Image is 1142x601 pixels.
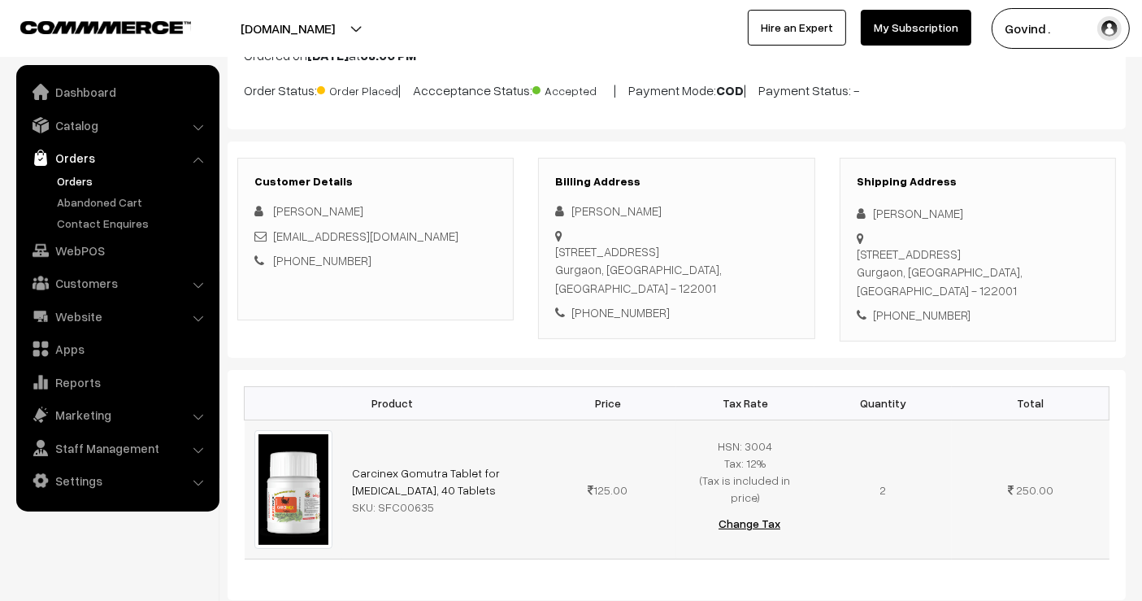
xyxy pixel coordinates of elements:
a: Customers [20,268,214,298]
span: HSN: 3004 Tax: 12% (Tax is included in price) [701,439,791,504]
span: 125.00 [588,483,627,497]
a: Catalog [20,111,214,140]
a: My Subscription [861,10,971,46]
a: Apps [20,334,214,364]
a: Hire an Expert [748,10,846,46]
a: Marketing [20,400,214,429]
b: 08:06 PM [360,47,416,63]
a: Orders [53,172,214,189]
span: Order Placed [317,78,398,99]
a: [EMAIL_ADDRESS][DOMAIN_NAME] [273,229,458,243]
th: Total [952,386,1109,420]
b: [DATE] [307,47,349,63]
th: Product [245,386,540,420]
div: [STREET_ADDRESS] Gurgaon, [GEOGRAPHIC_DATA], [GEOGRAPHIC_DATA] - 122001 [555,242,797,298]
a: Orders [20,143,214,172]
a: WebPOS [20,236,214,265]
h3: Billing Address [555,175,797,189]
div: [STREET_ADDRESS] Gurgaon, [GEOGRAPHIC_DATA], [GEOGRAPHIC_DATA] - 122001 [857,245,1099,300]
h3: Shipping Address [857,175,1099,189]
a: Settings [20,466,214,495]
h3: Customer Details [254,175,497,189]
div: [PHONE_NUMBER] [555,303,797,322]
img: user [1097,16,1122,41]
th: Quantity [814,386,952,420]
b: COD [716,82,744,98]
img: carcinex_tab.jpg [254,430,333,549]
span: 2 [879,483,886,497]
a: COMMMERCE [20,16,163,36]
th: Price [539,386,676,420]
span: Accepted [532,78,614,99]
button: Change Tax [706,506,793,542]
div: SKU: SFC00635 [352,499,529,516]
div: [PHONE_NUMBER] [857,306,1099,324]
button: Govind . [992,8,1130,49]
button: [DOMAIN_NAME] [184,8,392,49]
span: 250.00 [1016,483,1053,497]
th: Tax Rate [676,386,814,420]
a: Carcinex Gomutra Tablet for [MEDICAL_DATA], 40 Tablets [352,466,500,497]
a: Reports [20,368,214,397]
div: [PERSON_NAME] [857,204,1099,223]
a: Dashboard [20,77,214,107]
a: Website [20,302,214,331]
span: [PERSON_NAME] [273,203,363,218]
a: Abandoned Cart [53,194,214,211]
a: [PHONE_NUMBER] [273,253,371,268]
div: [PERSON_NAME] [555,202,797,220]
a: Contact Enquires [53,215,214,232]
img: COMMMERCE [20,21,191,33]
a: Staff Management [20,433,214,463]
p: Order Status: | Accceptance Status: | Payment Mode: | Payment Status: - [244,78,1109,100]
